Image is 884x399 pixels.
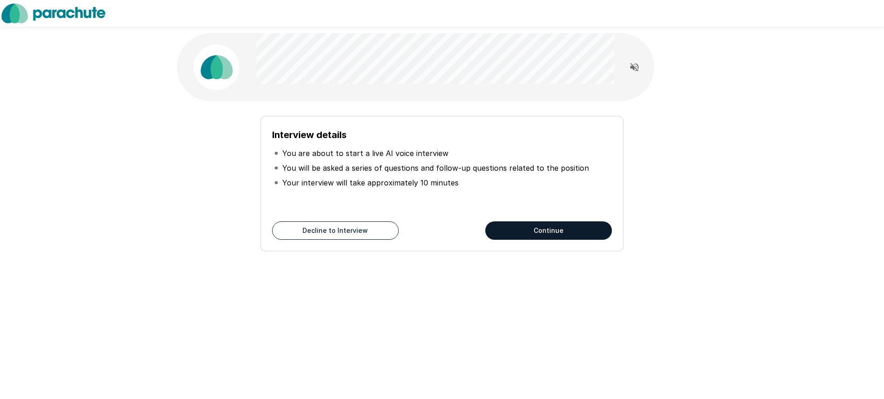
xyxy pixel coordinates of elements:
[272,129,347,140] b: Interview details
[193,44,239,90] img: parachute_avatar.png
[282,162,589,173] p: You will be asked a series of questions and follow-up questions related to the position
[485,221,612,240] button: Continue
[282,148,448,159] p: You are about to start a live AI voice interview
[272,221,399,240] button: Decline to Interview
[625,58,644,76] button: Read questions aloud
[282,177,459,188] p: Your interview will take approximately 10 minutes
